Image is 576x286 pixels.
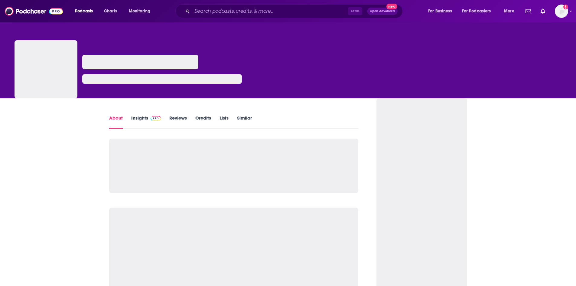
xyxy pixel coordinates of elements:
a: Similar [237,115,252,129]
a: Show notifications dropdown [523,6,533,16]
button: Open AdvancedNew [367,8,398,15]
button: Show profile menu [555,5,568,18]
span: Logged in as luilaking [555,5,568,18]
img: User Profile [555,5,568,18]
span: For Business [428,7,452,15]
button: open menu [71,6,101,16]
a: Charts [100,6,121,16]
svg: Add a profile image [563,5,568,9]
img: Podchaser Pro [151,116,161,121]
span: Charts [104,7,117,15]
span: Open Advanced [370,10,395,13]
a: Credits [195,115,211,129]
button: open menu [424,6,460,16]
div: Search podcasts, credits, & more... [181,4,408,18]
button: open menu [500,6,522,16]
a: Show notifications dropdown [538,6,548,16]
a: InsightsPodchaser Pro [131,115,161,129]
span: More [504,7,514,15]
span: Ctrl K [348,7,362,15]
button: open menu [125,6,158,16]
a: About [109,115,123,129]
a: Reviews [169,115,187,129]
span: For Podcasters [462,7,491,15]
input: Search podcasts, credits, & more... [192,6,348,16]
span: Monitoring [129,7,150,15]
span: Podcasts [75,7,93,15]
button: open menu [458,6,500,16]
a: Lists [220,115,229,129]
span: New [386,4,397,9]
img: Podchaser - Follow, Share and Rate Podcasts [5,5,63,17]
